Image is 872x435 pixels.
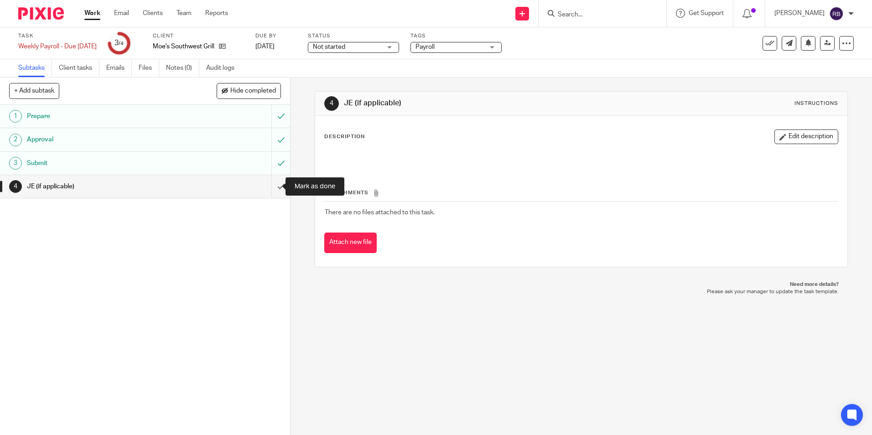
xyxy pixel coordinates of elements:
[325,209,435,216] span: There are no files attached to this task.
[255,32,296,40] label: Due by
[324,133,365,140] p: Description
[176,9,192,18] a: Team
[794,100,838,107] div: Instructions
[27,133,184,146] h1: Approval
[410,32,502,40] label: Tags
[9,134,22,146] div: 2
[9,83,59,98] button: + Add subtask
[114,9,129,18] a: Email
[206,59,241,77] a: Audit logs
[18,42,97,51] div: Weekly Payroll - Due Wednesday
[217,83,281,98] button: Hide completed
[153,42,214,51] p: Moe's Southwest Grill
[308,32,399,40] label: Status
[325,190,369,195] span: Attachments
[829,6,844,21] img: svg%3E
[344,98,601,108] h1: JE (if applicable)
[18,42,97,51] div: Weekly Payroll - Due [DATE]
[143,9,163,18] a: Clients
[9,180,22,193] div: 4
[324,281,838,288] p: Need more details?
[324,288,838,295] p: Please ask your manager to update the task template.
[415,44,435,50] span: Payroll
[230,88,276,95] span: Hide completed
[9,157,22,170] div: 3
[18,32,97,40] label: Task
[324,96,339,111] div: 4
[139,59,159,77] a: Files
[205,9,228,18] a: Reports
[27,156,184,170] h1: Submit
[255,43,275,50] span: [DATE]
[27,109,184,123] h1: Prepare
[114,38,124,48] div: 3
[27,180,184,193] h1: JE (if applicable)
[153,32,244,40] label: Client
[106,59,132,77] a: Emails
[18,7,64,20] img: Pixie
[313,44,345,50] span: Not started
[324,233,377,253] button: Attach new file
[9,110,22,123] div: 1
[783,24,829,33] p: Task completed.
[166,59,199,77] a: Notes (0)
[84,9,100,18] a: Work
[774,129,838,144] button: Edit description
[119,41,124,46] small: /4
[18,59,52,77] a: Subtasks
[59,59,99,77] a: Client tasks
